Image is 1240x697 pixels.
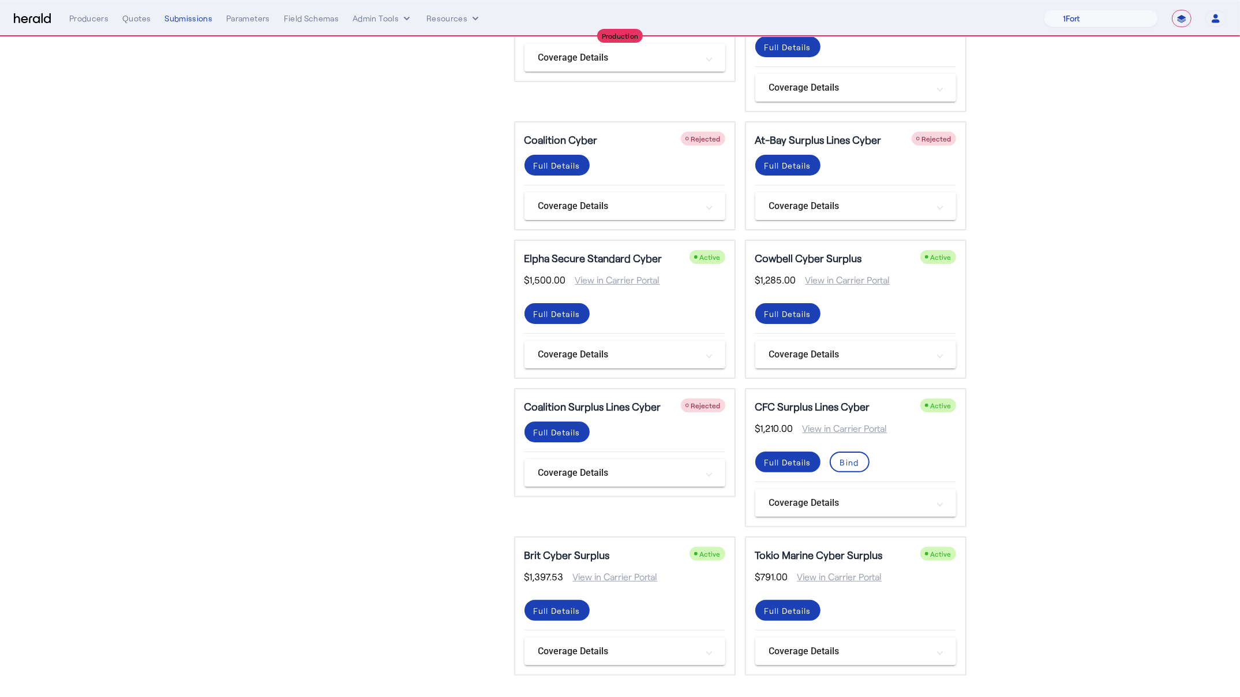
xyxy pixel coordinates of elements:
button: Full Details [755,36,821,57]
h5: Coalition Surplus Lines Cyber [525,398,661,415]
span: View in Carrier Portal [788,570,882,584]
h5: Tokio Marine Cyber Surplus [755,547,883,563]
h5: Elpha Secure Standard Cyber [525,250,662,266]
button: Full Details [755,452,821,472]
mat-expansion-panel-header: Coverage Details [525,459,725,487]
span: $1,500.00 [525,273,566,287]
h5: At-Bay Surplus Lines Cyber [755,132,882,148]
span: Rejected [691,401,721,409]
mat-panel-title: Coverage Details [538,644,698,658]
span: View in Carrier Portal [566,273,660,287]
button: Bind [830,452,870,472]
img: Herald Logo [14,13,51,24]
div: Full Details [765,456,811,468]
div: Full Details [534,308,580,320]
span: Active [931,401,951,409]
h5: Cowbell Cyber Surplus [755,250,862,266]
div: Parameters [226,13,270,24]
mat-panel-title: Coverage Details [769,348,928,361]
mat-panel-title: Coverage Details [538,199,698,213]
span: Active [931,253,951,261]
h5: Brit Cyber Surplus [525,547,610,563]
mat-panel-title: Coverage Details [769,496,928,510]
span: Rejected [922,135,951,143]
span: $1,397.53 [525,570,564,584]
div: Bind [840,456,859,468]
button: Resources dropdown menu [426,13,481,24]
mat-expansion-panel-header: Coverage Details [525,192,725,220]
button: Full Details [525,422,590,442]
div: Full Details [765,308,811,320]
div: Producers [69,13,108,24]
h5: Coalition Cyber [525,132,598,148]
div: Production [597,29,643,43]
span: $1,210.00 [755,422,793,435]
mat-panel-title: Coverage Details [769,644,928,658]
mat-expansion-panel-header: Coverage Details [525,44,725,72]
div: Full Details [534,605,580,617]
mat-panel-title: Coverage Details [538,51,698,65]
mat-panel-title: Coverage Details [538,348,698,361]
div: Quotes [122,13,151,24]
span: View in Carrier Portal [796,273,890,287]
mat-panel-title: Coverage Details [538,466,698,480]
h5: CFC Surplus Lines Cyber [755,398,870,415]
span: View in Carrier Portal [793,422,887,435]
div: Full Details [765,41,811,53]
mat-expansion-panel-header: Coverage Details [755,489,956,517]
span: Rejected [691,135,721,143]
mat-expansion-panel-header: Coverage Details [525,638,725,665]
span: $1,285.00 [755,273,796,287]
button: Full Details [755,155,821,176]
mat-expansion-panel-header: Coverage Details [525,341,725,368]
div: Full Details [534,159,580,172]
span: Active [700,550,721,558]
mat-expansion-panel-header: Coverage Details [755,74,956,102]
div: Full Details [765,605,811,617]
button: Full Details [525,155,590,176]
button: Full Details [525,600,590,621]
div: Submissions [164,13,212,24]
button: Full Details [755,303,821,324]
mat-expansion-panel-header: Coverage Details [755,341,956,368]
button: internal dropdown menu [353,13,413,24]
mat-panel-title: Coverage Details [769,81,928,95]
button: Full Details [755,600,821,621]
mat-expansion-panel-header: Coverage Details [755,638,956,665]
div: Full Details [534,426,580,438]
span: Active [700,253,721,261]
span: View in Carrier Portal [564,570,658,584]
div: Field Schemas [284,13,339,24]
span: Active [931,550,951,558]
mat-panel-title: Coverage Details [769,199,928,213]
div: Full Details [765,159,811,172]
button: Full Details [525,303,590,324]
mat-expansion-panel-header: Coverage Details [755,192,956,220]
span: $791.00 [755,570,788,584]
